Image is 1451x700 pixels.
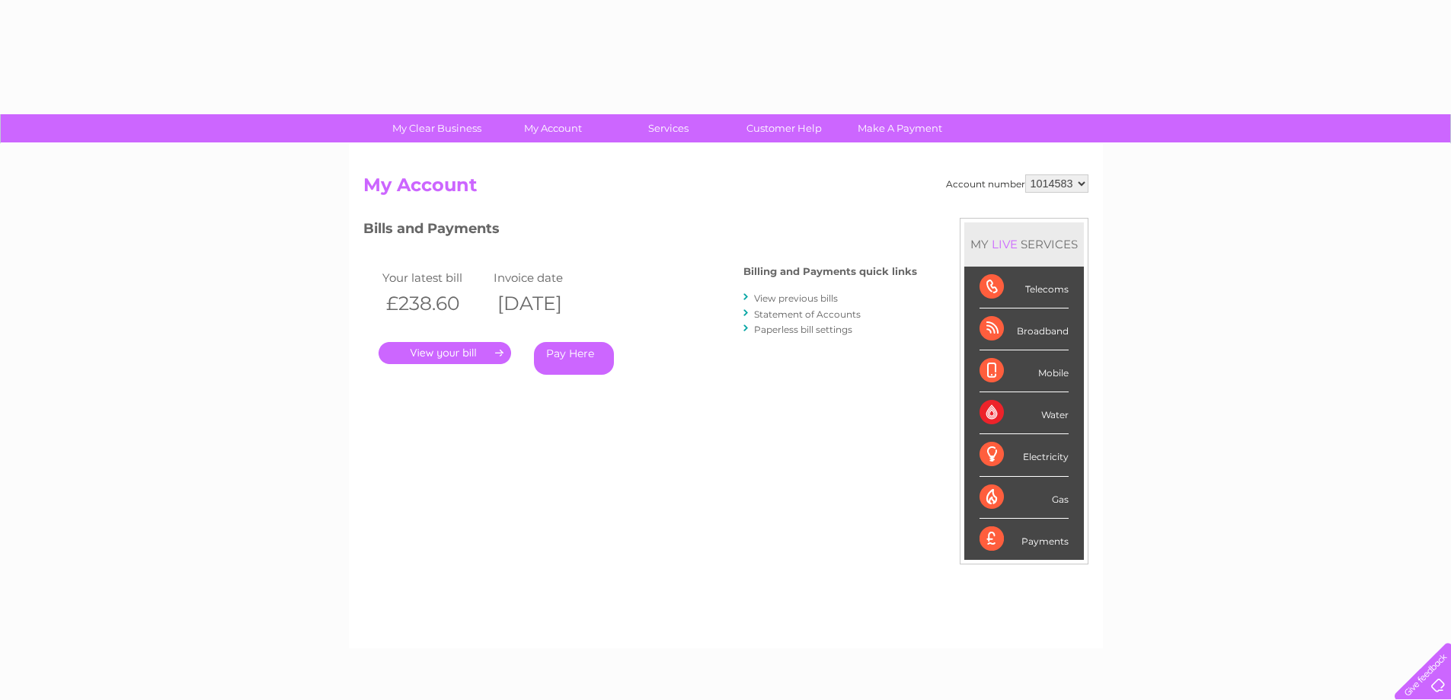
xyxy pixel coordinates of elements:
h2: My Account [363,174,1088,203]
a: Pay Here [534,342,614,375]
a: Customer Help [721,114,847,142]
th: £238.60 [379,288,490,319]
div: Account number [946,174,1088,193]
th: [DATE] [490,288,601,319]
div: Broadband [980,308,1069,350]
div: Telecoms [980,267,1069,308]
td: Invoice date [490,267,601,288]
a: My Clear Business [374,114,500,142]
div: Water [980,392,1069,434]
a: . [379,342,511,364]
a: View previous bills [754,292,838,304]
a: Services [606,114,731,142]
h4: Billing and Payments quick links [743,266,917,277]
td: Your latest bill [379,267,490,288]
a: Paperless bill settings [754,324,852,335]
div: Mobile [980,350,1069,392]
div: Electricity [980,434,1069,476]
a: Make A Payment [837,114,963,142]
a: Statement of Accounts [754,308,861,320]
div: LIVE [989,237,1021,251]
div: MY SERVICES [964,222,1084,266]
div: Payments [980,519,1069,560]
h3: Bills and Payments [363,218,917,245]
a: My Account [490,114,615,142]
div: Gas [980,477,1069,519]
